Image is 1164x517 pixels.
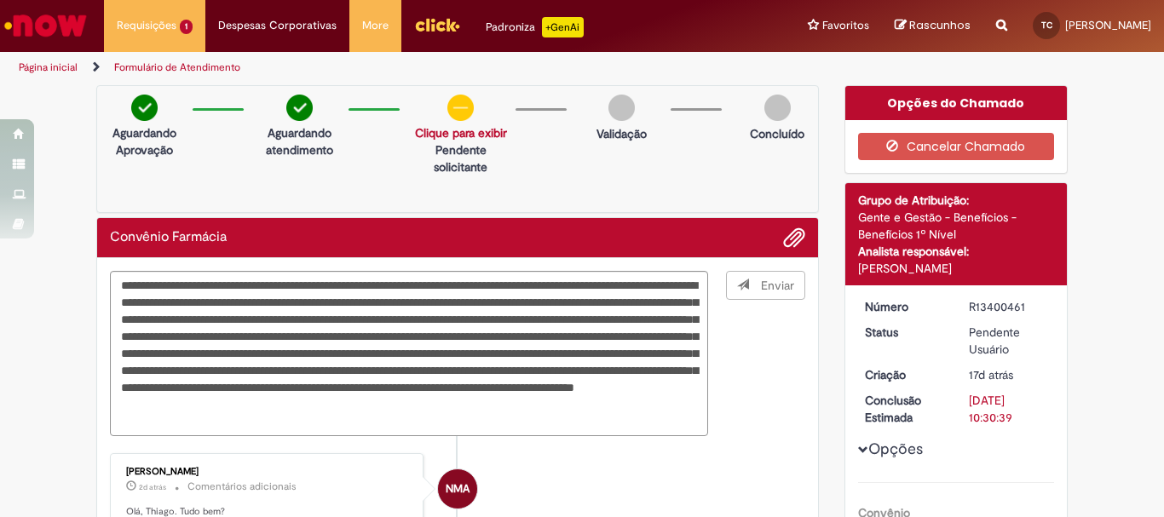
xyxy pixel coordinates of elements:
[969,324,1048,358] div: Pendente Usuário
[608,95,635,121] img: img-circle-grey.png
[750,125,804,142] p: Concluído
[126,467,410,477] div: [PERSON_NAME]
[446,468,470,509] span: NMA
[486,17,584,37] div: Padroniza
[110,230,227,245] h2: Convênio Farmácia Histórico de tíquete
[438,469,477,508] div: Neilyse Moraes Almeida
[117,17,176,34] span: Requisições
[1065,18,1151,32] span: [PERSON_NAME]
[139,482,166,492] time: 27/08/2025 08:01:15
[852,324,957,341] dt: Status
[852,392,957,426] dt: Conclusão Estimada
[259,124,339,158] p: Aguardando atendimento
[542,17,584,37] p: +GenAi
[415,125,507,141] a: Clique para exibir
[362,17,389,34] span: More
[909,17,971,33] span: Rascunhos
[139,482,166,492] span: 2d atrás
[969,367,1013,382] span: 17d atrás
[415,141,507,175] p: Pendente solicitante
[104,124,184,158] p: Aguardando Aprovação
[969,392,1048,426] div: [DATE] 10:30:39
[19,60,78,74] a: Página inicial
[969,366,1048,383] div: 12/08/2025 05:40:33
[895,18,971,34] a: Rascunhos
[131,95,158,121] img: check-circle-green.png
[858,192,1055,209] div: Grupo de Atribuição:
[286,95,313,121] img: check-circle-green.png
[845,86,1068,120] div: Opções do Chamado
[858,209,1055,243] div: Gente e Gestão - Benefícios - Benefícios 1º Nível
[764,95,791,121] img: img-circle-grey.png
[969,367,1013,382] time: 12/08/2025 05:40:33
[858,133,1055,160] button: Cancelar Chamado
[852,366,957,383] dt: Criação
[858,260,1055,277] div: [PERSON_NAME]
[852,298,957,315] dt: Número
[414,12,460,37] img: click_logo_yellow_360x200.png
[596,125,647,142] p: Validação
[783,227,805,249] button: Adicionar anexos
[1041,20,1052,31] span: TC
[858,243,1055,260] div: Analista responsável:
[187,480,297,494] small: Comentários adicionais
[969,298,1048,315] div: R13400461
[180,20,193,34] span: 1
[114,60,240,74] a: Formulário de Atendimento
[2,9,89,43] img: ServiceNow
[447,95,474,121] img: circle-minus.png
[822,17,869,34] span: Favoritos
[13,52,764,83] ul: Trilhas de página
[110,271,708,436] textarea: Digite sua mensagem aqui...
[218,17,337,34] span: Despesas Corporativas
